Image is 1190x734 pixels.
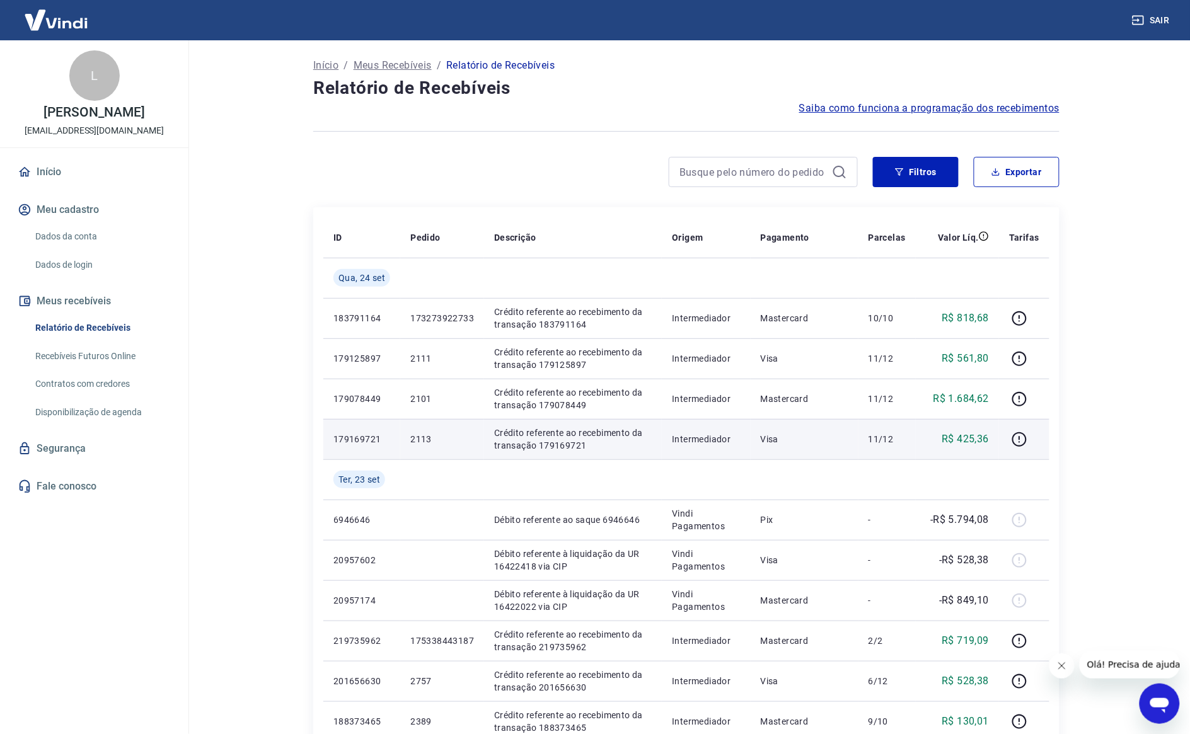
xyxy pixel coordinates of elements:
[873,157,959,187] button: Filtros
[410,634,474,647] p: 175338443187
[761,594,848,607] p: Mastercard
[494,513,652,526] p: Débito referente ao saque 6946646
[30,315,173,341] a: Relatório de Recebíveis
[30,399,173,425] a: Disponibilização de agenda
[333,513,390,526] p: 6946646
[974,157,1060,187] button: Exportar
[761,231,810,244] p: Pagamento
[30,252,173,278] a: Dados de login
[494,386,652,411] p: Crédito referente ao recebimento da transação 179078449
[869,715,906,728] p: 9/10
[313,76,1060,101] h4: Relatório de Recebíveis
[942,674,990,689] p: R$ 528,38
[672,675,740,687] p: Intermediador
[761,433,848,445] p: Visa
[15,473,173,500] a: Fale conosco
[8,9,106,19] span: Olá! Precisa de ajuda?
[333,675,390,687] p: 201656630
[333,393,390,405] p: 179078449
[869,312,906,324] p: 10/10
[672,352,740,365] p: Intermediador
[672,507,740,532] p: Vindi Pagamentos
[25,124,164,137] p: [EMAIL_ADDRESS][DOMAIN_NAME]
[869,433,906,445] p: 11/12
[410,312,474,324] p: 173273922733
[30,224,173,249] a: Dados da conta
[338,473,380,486] span: Ter, 23 set
[410,231,440,244] p: Pedido
[672,588,740,613] p: Vindi Pagamentos
[1009,231,1039,244] p: Tarifas
[494,306,652,331] p: Crédito referente ao recebimento da transação 183791164
[1049,653,1075,679] iframe: Fechar mensagem
[494,548,652,573] p: Débito referente à liquidação da UR 16422418 via CIP
[354,58,432,73] a: Meus Recebíveis
[942,714,990,729] p: R$ 130,01
[672,548,740,573] p: Vindi Pagamentos
[942,311,990,326] p: R$ 818,68
[410,393,474,405] p: 2101
[761,312,848,324] p: Mastercard
[679,163,827,181] input: Busque pelo número do pedido
[1080,651,1180,679] iframe: Mensagem da empresa
[672,312,740,324] p: Intermediador
[30,371,173,397] a: Contratos com credores
[437,58,441,73] p: /
[672,393,740,405] p: Intermediador
[494,709,652,734] p: Crédito referente ao recebimento da transação 188373465
[869,675,906,687] p: 6/12
[938,231,979,244] p: Valor Líq.
[15,287,173,315] button: Meus recebíveis
[494,346,652,371] p: Crédito referente ao recebimento da transação 179125897
[930,512,989,527] p: -R$ 5.794,08
[1140,684,1180,724] iframe: Botão para abrir a janela de mensagens
[942,432,990,447] p: R$ 425,36
[799,101,1060,116] a: Saiba como funciona a programação dos recebimentos
[333,554,390,566] p: 20957602
[942,351,990,366] p: R$ 561,80
[333,231,342,244] p: ID
[761,675,848,687] p: Visa
[338,272,385,284] span: Qua, 24 set
[446,58,555,73] p: Relatório de Recebíveis
[15,196,173,224] button: Meu cadastro
[942,633,990,648] p: R$ 719,09
[761,393,848,405] p: Mastercard
[333,352,390,365] p: 179125897
[333,312,390,324] p: 183791164
[1129,9,1175,32] button: Sair
[939,553,989,568] p: -R$ 528,38
[761,715,848,728] p: Mastercard
[43,106,144,119] p: [PERSON_NAME]
[344,58,348,73] p: /
[333,715,390,728] p: 188373465
[494,628,652,653] p: Crédito referente ao recebimento da transação 219735962
[313,58,338,73] a: Início
[869,554,906,566] p: -
[672,231,703,244] p: Origem
[761,352,848,365] p: Visa
[869,393,906,405] p: 11/12
[672,433,740,445] p: Intermediador
[869,634,906,647] p: 2/2
[939,593,989,608] p: -R$ 849,10
[333,433,390,445] p: 179169721
[672,634,740,647] p: Intermediador
[933,391,989,406] p: R$ 1.684,62
[494,427,652,452] p: Crédito referente ao recebimento da transação 179169721
[494,231,536,244] p: Descrição
[333,634,390,647] p: 219735962
[869,594,906,607] p: -
[69,50,120,101] div: L
[410,675,474,687] p: 2757
[333,594,390,607] p: 20957174
[761,513,848,526] p: Pix
[761,554,848,566] p: Visa
[15,1,97,39] img: Vindi
[410,352,474,365] p: 2111
[410,715,474,728] p: 2389
[672,715,740,728] p: Intermediador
